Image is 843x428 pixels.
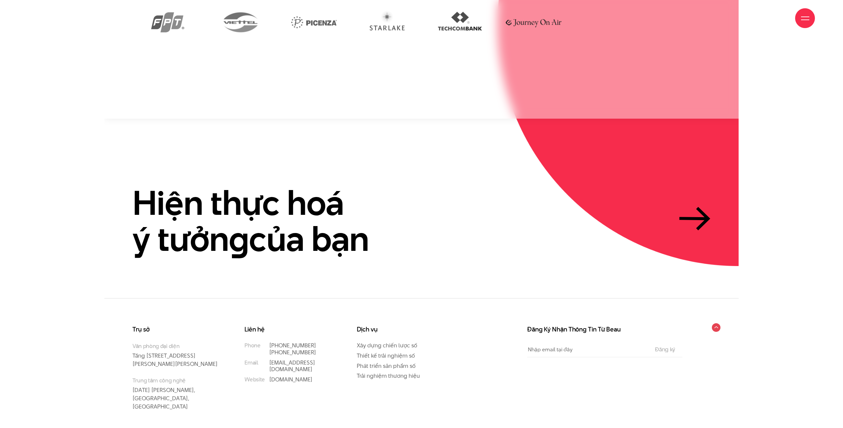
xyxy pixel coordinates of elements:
input: Đăng ký [653,346,677,352]
small: Trung tâm công nghệ [132,376,218,384]
a: [DOMAIN_NAME] [269,375,312,383]
p: Tầng [STREET_ADDRESS][PERSON_NAME][PERSON_NAME] [132,342,218,368]
h3: Dịch vụ [357,326,442,333]
a: [EMAIL_ADDRESS][DOMAIN_NAME] [269,359,315,373]
h2: Hiện thực hoá ý tưởn của bạn [132,185,369,257]
small: Website [244,376,265,383]
h3: Trụ sở [132,326,218,333]
a: [PHONE_NUMBER] [269,348,316,356]
h3: Liên hệ [244,326,330,333]
a: Hiện thực hoáý tưởngcủa bạn [132,185,711,257]
small: Phone [244,342,260,349]
a: Trải nghiệm thương hiệu [357,372,420,380]
small: Email [244,359,258,366]
a: [PHONE_NUMBER] [269,341,316,349]
a: Thiết kế trải nghiệm số [357,352,415,360]
input: Nhập email tại đây [527,342,648,357]
small: Văn phòng đại diện [132,342,218,350]
p: [DATE] [PERSON_NAME], [GEOGRAPHIC_DATA], [GEOGRAPHIC_DATA] [132,376,218,411]
a: Xây dựng chiến lược số [357,341,417,349]
a: Phát triển sản phẩm số [357,362,416,370]
h3: Đăng Ký Nhận Thông Tin Từ Beau [527,326,682,333]
en: g [229,215,249,262]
